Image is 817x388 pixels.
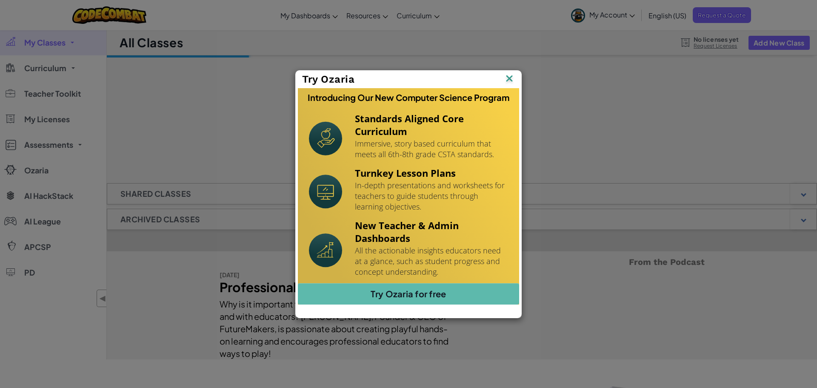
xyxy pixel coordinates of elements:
[298,283,519,305] a: Try Ozaria for free
[355,219,508,244] h4: New Teacher & Admin Dashboards
[355,180,508,212] p: In-depth presentations and worksheets for teachers to guide students through learning objectives.
[308,92,509,103] h3: Introducing Our New Computer Science Program
[355,245,508,277] p: All the actionable insights educators need at a glance, such as student progress and concept unde...
[309,233,342,267] img: Icon_NewTeacherDashboard.svg
[355,138,508,160] p: Immersive, story based curriculum that meets all 6th-8th grade CSTA standards.
[504,73,515,86] img: IconClose.svg
[302,73,355,85] span: Try Ozaria
[355,112,508,138] h4: Standards Aligned Core Curriculum
[309,121,342,155] img: Icon_StandardsAlignment.svg
[355,167,508,179] h4: Turnkey Lesson Plans
[309,175,342,209] img: Icon_Turnkey.svg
